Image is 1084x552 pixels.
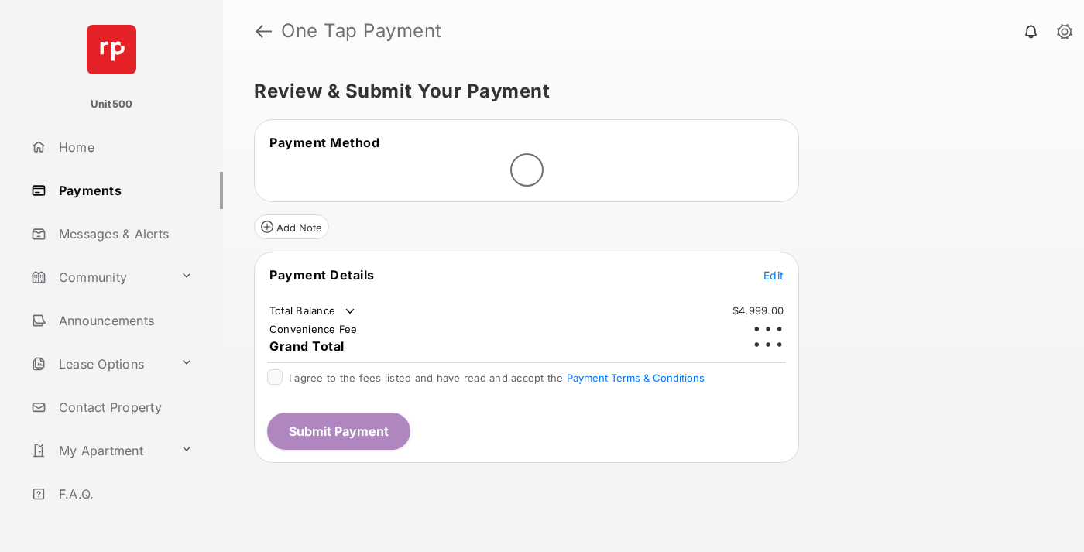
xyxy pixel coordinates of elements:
[254,82,1041,101] h5: Review & Submit Your Payment
[25,129,223,166] a: Home
[763,269,784,282] span: Edit
[25,302,223,339] a: Announcements
[269,135,379,150] span: Payment Method
[269,338,345,354] span: Grand Total
[25,345,174,382] a: Lease Options
[25,172,223,209] a: Payments
[567,372,705,384] button: I agree to the fees listed and have read and accept the
[254,214,329,239] button: Add Note
[289,372,705,384] span: I agree to the fees listed and have read and accept the
[281,22,442,40] strong: One Tap Payment
[763,267,784,283] button: Edit
[269,303,358,319] td: Total Balance
[25,259,174,296] a: Community
[91,97,133,112] p: Unit500
[25,215,223,252] a: Messages & Alerts
[87,25,136,74] img: svg+xml;base64,PHN2ZyB4bWxucz0iaHR0cDovL3d3dy53My5vcmcvMjAwMC9zdmciIHdpZHRoPSI2NCIgaGVpZ2h0PSI2NC...
[732,303,784,317] td: $4,999.00
[269,267,375,283] span: Payment Details
[25,432,174,469] a: My Apartment
[25,475,223,513] a: F.A.Q.
[267,413,410,450] button: Submit Payment
[269,322,358,336] td: Convenience Fee
[25,389,223,426] a: Contact Property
